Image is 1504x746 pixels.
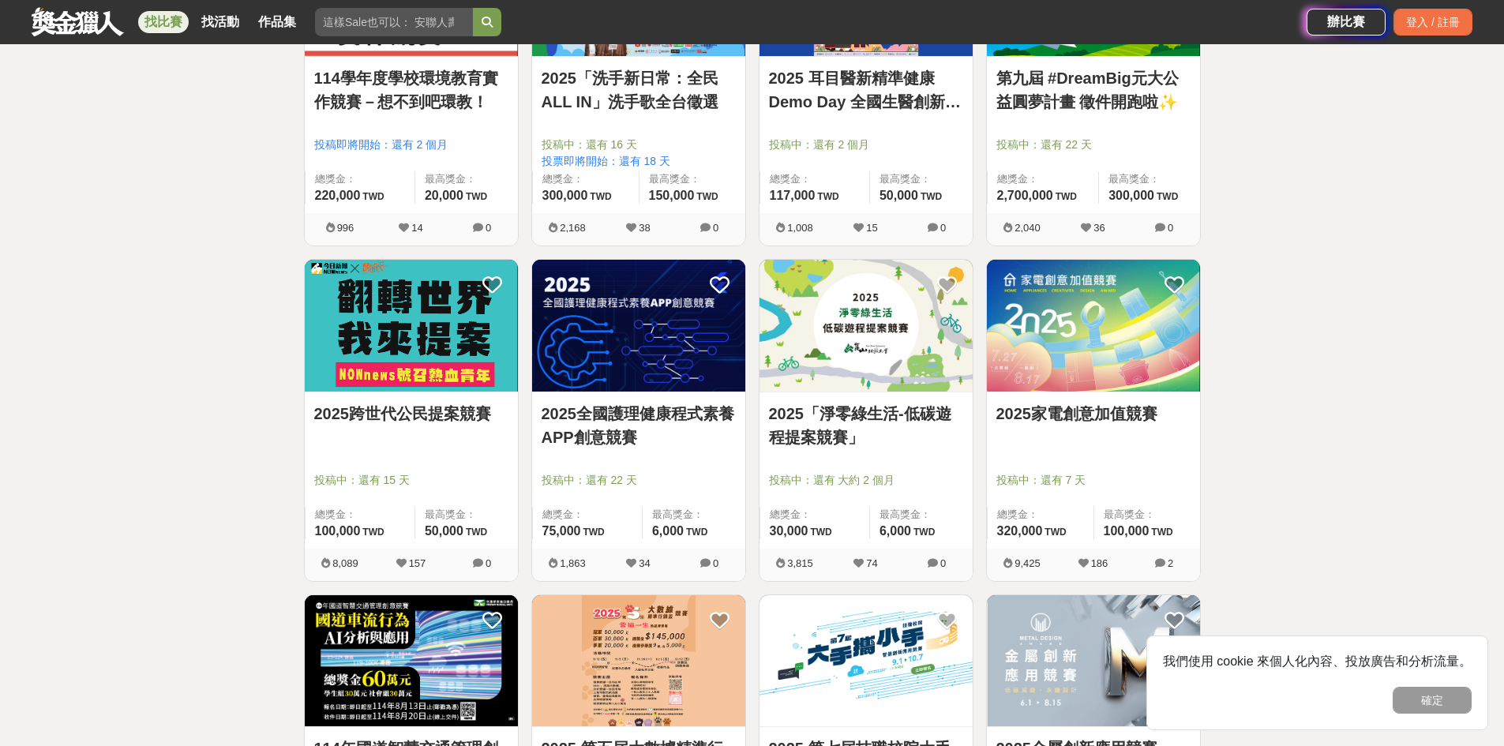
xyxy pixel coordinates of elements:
[466,527,487,538] span: TWD
[583,527,604,538] span: TWD
[769,472,963,489] span: 投稿中：還有 大約 2 個月
[411,222,422,234] span: 14
[315,8,473,36] input: 這樣Sale也可以： 安聯人壽創意銷售法募集
[590,191,611,202] span: TWD
[1091,557,1108,569] span: 186
[996,472,1191,489] span: 投稿中：還有 7 天
[1056,191,1077,202] span: TWD
[987,595,1200,728] a: Cover Image
[409,557,426,569] span: 157
[866,222,877,234] span: 15
[486,222,491,234] span: 0
[532,595,745,727] img: Cover Image
[649,189,695,202] span: 150,000
[997,171,1090,187] span: 總獎金：
[425,189,463,202] span: 20,000
[1168,557,1173,569] span: 2
[305,595,518,727] img: Cover Image
[332,557,358,569] span: 8,089
[810,527,831,538] span: TWD
[1104,524,1150,538] span: 100,000
[770,171,860,187] span: 總獎金：
[880,507,963,523] span: 最高獎金：
[305,260,518,392] img: Cover Image
[1168,222,1173,234] span: 0
[940,557,946,569] span: 0
[542,66,736,114] a: 2025「洗手新日常：全民 ALL IN」洗手歌全台徵選
[315,189,361,202] span: 220,000
[639,222,650,234] span: 38
[542,524,581,538] span: 75,000
[987,260,1200,392] img: Cover Image
[940,222,946,234] span: 0
[769,402,963,449] a: 2025「淨零綠生活-低碳遊程提案競賽」
[649,171,736,187] span: 最高獎金：
[1093,222,1105,234] span: 36
[1151,527,1172,538] span: TWD
[1393,687,1472,714] button: 確定
[769,137,963,153] span: 投稿中：還有 2 個月
[1157,191,1178,202] span: TWD
[305,595,518,728] a: Cover Image
[542,153,736,170] span: 投票即將開始：還有 18 天
[1108,189,1154,202] span: 300,000
[1393,9,1472,36] div: 登入 / 註冊
[760,595,973,728] a: Cover Image
[425,524,463,538] span: 50,000
[996,402,1191,425] a: 2025家電創意加值競賽
[314,66,508,114] a: 114學年度學校環境教育實作競賽－想不到吧環教！
[1015,222,1041,234] span: 2,040
[787,557,813,569] span: 3,815
[770,189,816,202] span: 117,000
[770,507,860,523] span: 總獎金：
[652,507,736,523] span: 最高獎金：
[987,595,1200,727] img: Cover Image
[560,557,586,569] span: 1,863
[314,402,508,425] a: 2025跨世代公民提案競賽
[639,557,650,569] span: 34
[542,189,588,202] span: 300,000
[315,171,405,187] span: 總獎金：
[996,137,1191,153] span: 投稿中：還有 22 天
[314,137,508,153] span: 投稿即將開始：還有 2 個月
[880,524,911,538] span: 6,000
[997,189,1053,202] span: 2,700,000
[314,472,508,489] span: 投稿中：還有 15 天
[880,189,918,202] span: 50,000
[713,557,718,569] span: 0
[770,524,808,538] span: 30,000
[787,222,813,234] span: 1,008
[817,191,838,202] span: TWD
[913,527,935,538] span: TWD
[532,595,745,728] a: Cover Image
[1104,507,1191,523] span: 最高獎金：
[713,222,718,234] span: 0
[486,557,491,569] span: 0
[542,402,736,449] a: 2025全國護理健康程式素養APP創意競賽
[1015,557,1041,569] span: 9,425
[466,191,487,202] span: TWD
[997,507,1084,523] span: 總獎金：
[921,191,942,202] span: TWD
[866,557,877,569] span: 74
[652,524,684,538] span: 6,000
[195,11,246,33] a: 找活動
[362,191,384,202] span: TWD
[880,171,963,187] span: 最高獎金：
[1045,527,1066,538] span: TWD
[315,524,361,538] span: 100,000
[1163,654,1472,668] span: 我們使用 cookie 來個人化內容、投放廣告和分析流量。
[532,260,745,392] img: Cover Image
[769,66,963,114] a: 2025 耳目醫新精準健康 Demo Day 全國生醫創新創業競賽
[337,222,354,234] span: 996
[542,137,736,153] span: 投稿中：還有 16 天
[1307,9,1386,36] a: 辦比賽
[760,595,973,727] img: Cover Image
[760,260,973,392] img: Cover Image
[542,472,736,489] span: 投稿中：還有 22 天
[686,527,707,538] span: TWD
